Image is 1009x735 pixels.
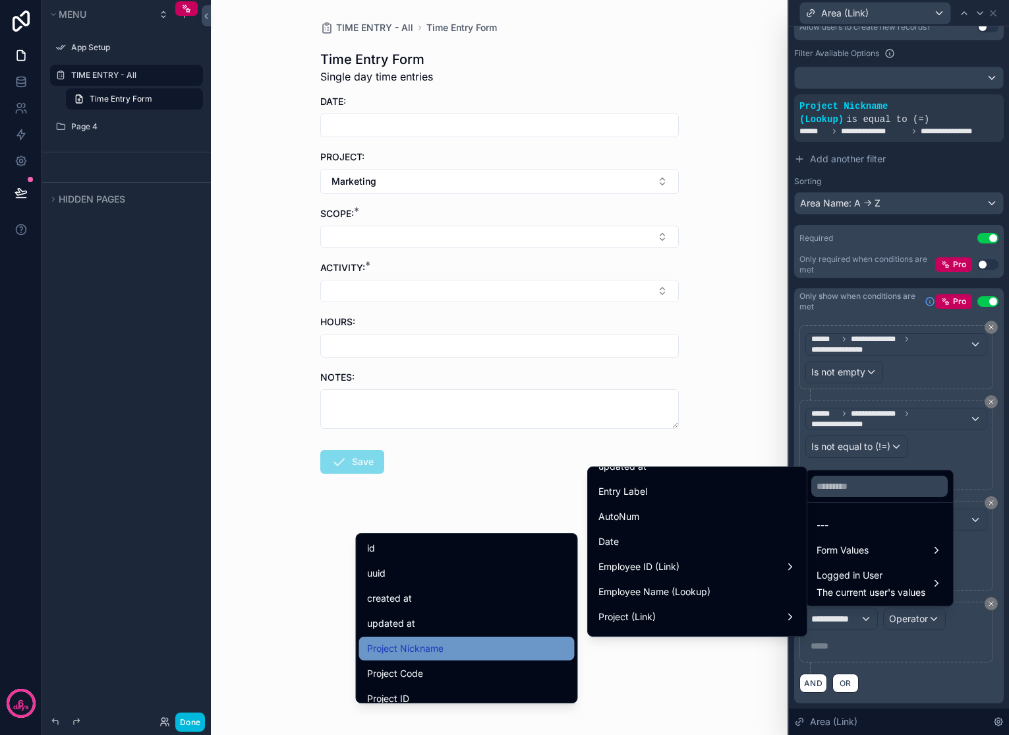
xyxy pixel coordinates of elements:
a: Time Entry Form [426,21,497,34]
button: Select Button [320,169,679,194]
span: Logged in User [817,567,925,583]
span: id [367,540,375,556]
button: Menu [47,5,150,24]
button: Hidden pages [47,190,198,208]
span: SCOPE: [320,208,354,219]
span: Project Code [367,666,423,682]
span: DATE: [320,96,346,107]
span: Entry Label [598,484,647,499]
span: updated at [367,616,415,631]
span: Project Code (Lookup) [598,634,696,650]
span: Hidden pages [59,193,125,205]
span: AutoNum [598,509,639,525]
span: Form Values [817,542,869,558]
p: 6 [18,697,24,710]
span: Date [598,534,619,550]
span: created at [367,591,412,606]
span: TIME ENTRY - All [336,21,413,34]
span: Menu [59,9,86,20]
span: ACTIVITY: [320,262,365,273]
span: Employee Name (Lookup) [598,584,710,600]
span: uuid [367,565,386,581]
span: PROJECT: [320,151,364,162]
span: Project ID [367,691,409,707]
p: days [13,702,29,713]
span: Single day time entries [320,69,433,84]
button: Done [175,713,205,732]
a: TIME ENTRY - All [320,21,413,34]
h1: Time Entry Form [320,50,433,69]
span: Project (Link) [598,609,656,625]
span: --- [817,517,828,533]
label: Page 4 [71,121,195,132]
button: Select Button [320,280,679,302]
label: App Setup [71,42,195,53]
span: The current user's values [817,586,925,599]
button: Select Button [320,226,679,248]
span: Marketing [332,175,376,188]
span: Project Nickname [367,641,444,656]
label: TIME ENTRY - All [71,70,195,80]
span: NOTES: [320,371,355,383]
span: HOURS: [320,316,355,327]
span: Employee ID (Link) [598,559,679,575]
a: Time Entry Form [66,88,203,110]
span: Time Entry Form [90,94,152,104]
